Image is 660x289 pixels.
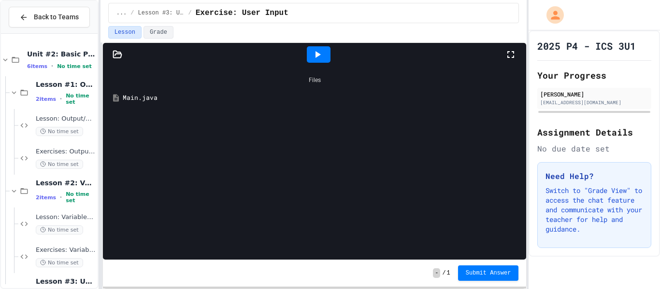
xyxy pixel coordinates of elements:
h2: Assignment Details [537,125,651,139]
span: 2 items [36,96,56,102]
span: Lesson #3: User Input [138,9,185,17]
span: • [51,62,53,70]
span: Lesson #1: Output/Output Formatting [36,80,96,89]
span: Lesson: Variables & Data Types [36,213,96,221]
span: Lesson #2: Variables & Data Types [36,179,96,187]
div: [PERSON_NAME] [540,90,648,98]
span: 6 items [27,63,47,69]
span: No time set [36,258,83,267]
button: Back to Teams [9,7,90,28]
div: My Account [536,4,566,26]
span: ... [116,9,127,17]
div: Files [108,71,522,89]
div: No due date set [537,143,651,154]
span: Back to Teams [34,12,79,22]
iframe: chat widget [619,250,650,279]
p: Switch to "Grade View" to access the chat feature and communicate with your teacher for help and ... [545,186,643,234]
span: No time set [57,63,92,69]
span: Lesson: Output/Output Formatting [36,115,96,123]
iframe: chat widget [580,208,650,249]
span: Exercises: Output/Output Formatting [36,148,96,156]
span: No time set [66,191,96,204]
span: / [188,9,192,17]
span: - [433,268,440,278]
div: [EMAIL_ADDRESS][DOMAIN_NAME] [540,99,648,106]
span: No time set [36,225,83,234]
span: / [442,269,445,277]
span: Exercise: User Input [196,7,288,19]
span: Submit Answer [466,269,511,277]
span: No time set [36,160,83,169]
button: Submit Answer [458,265,519,281]
span: No time set [36,127,83,136]
span: 1 [447,269,450,277]
h2: Your Progress [537,69,651,82]
span: / [130,9,134,17]
span: Lesson #3: User Input [36,277,96,286]
div: Main.java [123,93,521,103]
span: • [60,95,62,103]
span: No time set [66,93,96,105]
button: Grade [143,26,173,39]
span: • [60,193,62,201]
span: 2 items [36,194,56,201]
h3: Need Help? [545,170,643,182]
span: Unit #2: Basic Programming Concepts [27,50,96,58]
button: Lesson [108,26,142,39]
h1: 2025 P4 - ICS 3U1 [537,39,636,53]
span: Exercises: Variables & Data Types [36,246,96,254]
